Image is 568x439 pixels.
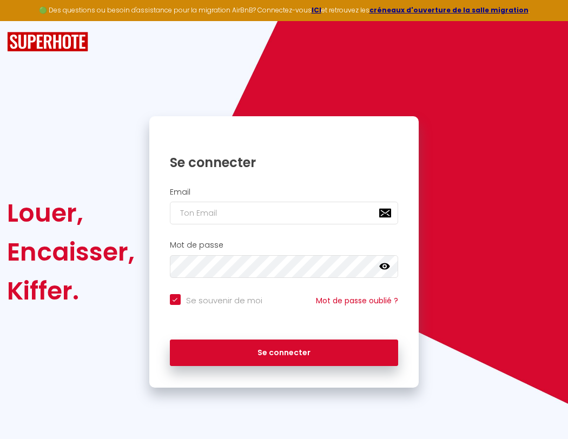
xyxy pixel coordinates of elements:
[170,241,399,250] h2: Mot de passe
[7,194,135,232] div: Louer,
[316,295,398,306] a: Mot de passe oublié ?
[7,271,135,310] div: Kiffer.
[170,188,399,197] h2: Email
[312,5,321,15] a: ICI
[7,32,88,52] img: SuperHote logo
[369,5,529,15] a: créneaux d'ouverture de la salle migration
[170,340,399,367] button: Se connecter
[170,202,399,224] input: Ton Email
[170,154,399,171] h1: Se connecter
[7,232,135,271] div: Encaisser,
